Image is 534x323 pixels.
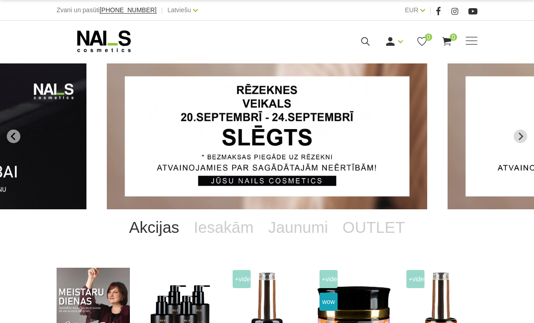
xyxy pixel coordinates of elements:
span: | [429,5,431,16]
span: | [161,5,163,16]
span: 0 [425,34,432,41]
a: OUTLET [335,209,412,246]
div: Zvani un pasūti [57,5,157,16]
span: +Video [233,270,251,288]
button: Go to last slide [7,130,20,143]
button: Next slide [514,130,527,143]
li: 1 of 14 [107,63,427,209]
a: [PHONE_NUMBER] [100,7,157,14]
span: [PHONE_NUMBER] [100,6,157,14]
span: +Video [319,270,338,288]
span: +Video [406,270,424,288]
span: 0 [450,34,457,41]
span: wow [319,293,338,311]
a: 0 [441,36,453,47]
a: Akcijas [122,209,186,246]
a: Latviešu [167,5,191,15]
a: EUR [405,5,419,15]
a: Jaunumi [261,209,335,246]
a: Iesakām [186,209,261,246]
a: 0 [416,36,428,47]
